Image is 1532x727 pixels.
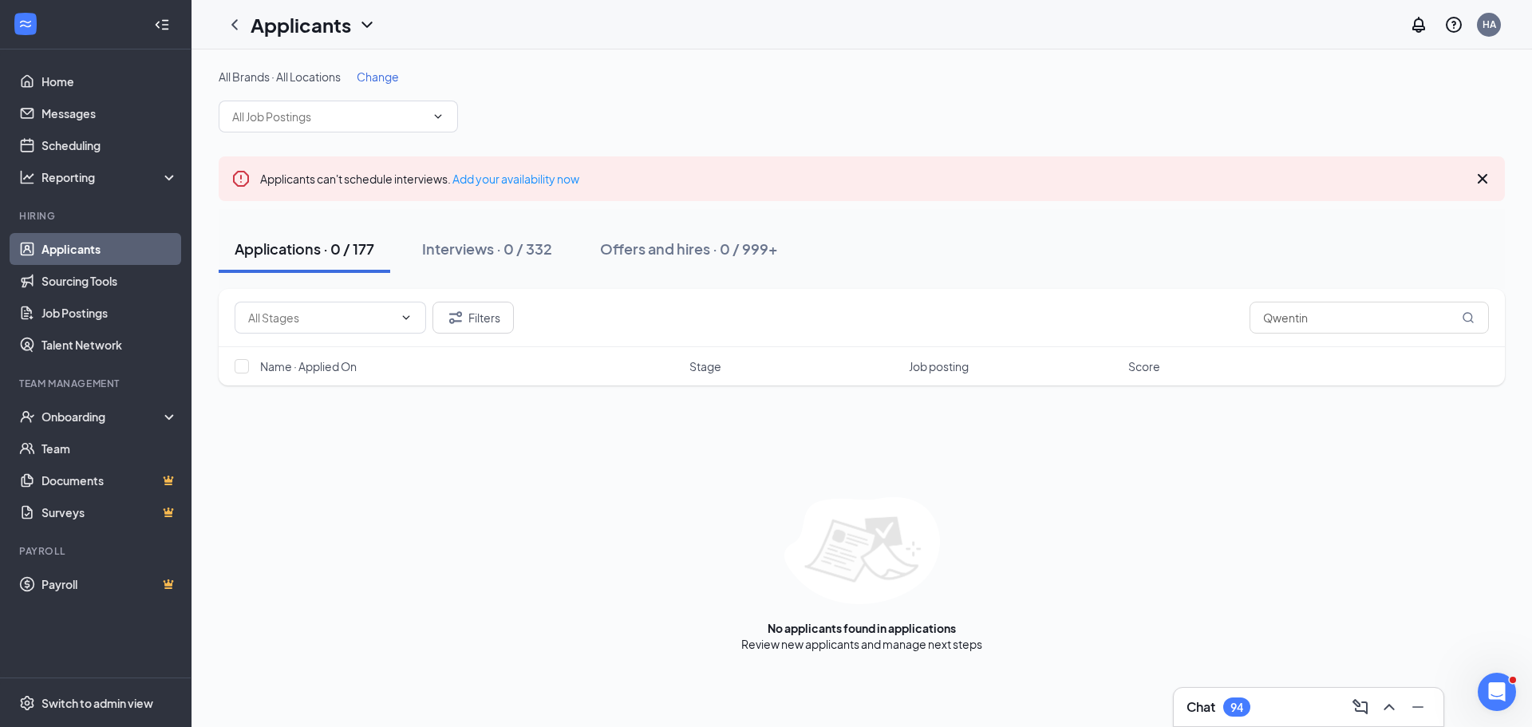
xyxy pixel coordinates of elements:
[768,620,956,636] div: No applicants found in applications
[18,16,34,32] svg: WorkstreamLogo
[1187,698,1215,716] h3: Chat
[400,311,413,324] svg: ChevronDown
[41,265,178,297] a: Sourcing Tools
[1473,169,1492,188] svg: Cross
[219,69,341,84] span: All Brands · All Locations
[41,297,178,329] a: Job Postings
[41,464,178,496] a: DocumentsCrown
[1230,701,1243,714] div: 94
[432,110,444,123] svg: ChevronDown
[1462,311,1475,324] svg: MagnifyingGlass
[232,108,425,125] input: All Job Postings
[19,695,35,711] svg: Settings
[41,97,178,129] a: Messages
[41,129,178,161] a: Scheduling
[19,169,35,185] svg: Analysis
[235,239,374,259] div: Applications · 0 / 177
[600,239,778,259] div: Offers and hires · 0 / 999+
[41,695,153,711] div: Switch to admin view
[260,172,579,186] span: Applicants can't schedule interviews.
[41,409,164,425] div: Onboarding
[452,172,579,186] a: Add your availability now
[41,496,178,528] a: SurveysCrown
[909,358,969,374] span: Job posting
[1380,697,1399,717] svg: ChevronUp
[248,309,393,326] input: All Stages
[422,239,552,259] div: Interviews · 0 / 332
[19,209,175,223] div: Hiring
[1376,694,1402,720] button: ChevronUp
[41,233,178,265] a: Applicants
[446,308,465,327] svg: Filter
[41,65,178,97] a: Home
[19,409,35,425] svg: UserCheck
[1444,15,1463,34] svg: QuestionInfo
[689,358,721,374] span: Stage
[41,329,178,361] a: Talent Network
[41,433,178,464] a: Team
[784,497,940,604] img: empty-state
[1405,694,1431,720] button: Minimize
[154,17,170,33] svg: Collapse
[260,358,357,374] span: Name · Applied On
[357,15,377,34] svg: ChevronDown
[357,69,399,84] span: Change
[251,11,351,38] h1: Applicants
[231,169,251,188] svg: Error
[741,636,982,652] div: Review new applicants and manage next steps
[41,568,178,600] a: PayrollCrown
[1348,694,1373,720] button: ComposeMessage
[1128,358,1160,374] span: Score
[1351,697,1370,717] svg: ComposeMessage
[1409,15,1428,34] svg: Notifications
[225,15,244,34] svg: ChevronLeft
[19,377,175,390] div: Team Management
[432,302,514,334] button: Filter Filters
[1478,673,1516,711] iframe: Intercom live chat
[1250,302,1489,334] input: Search in applications
[1483,18,1496,31] div: HA
[41,169,179,185] div: Reporting
[1408,697,1427,717] svg: Minimize
[19,544,175,558] div: Payroll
